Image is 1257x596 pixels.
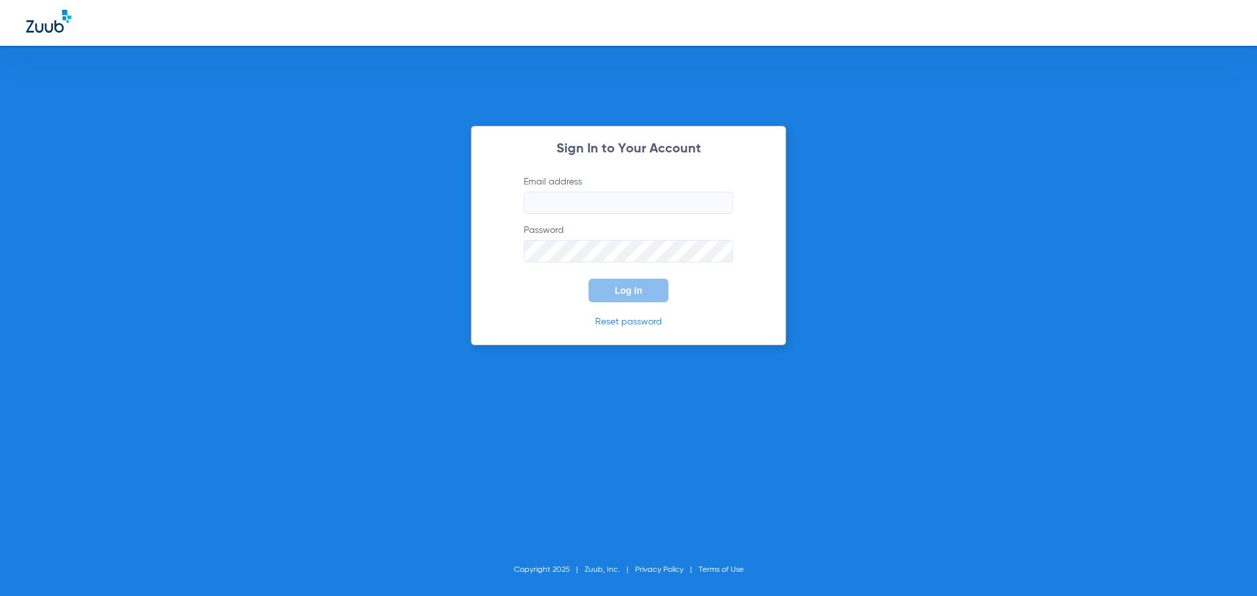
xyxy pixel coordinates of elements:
a: Privacy Policy [635,566,683,574]
label: Password [524,224,733,262]
button: Log In [589,279,668,302]
img: Zuub Logo [26,10,71,33]
h2: Sign In to Your Account [504,143,753,156]
label: Email address [524,175,733,214]
input: Email address [524,192,733,214]
li: Copyright 2025 [514,563,585,576]
a: Reset password [595,317,662,326]
li: Zuub, Inc. [585,563,635,576]
a: Terms of Use [699,566,744,574]
span: Log In [615,285,642,296]
input: Password [524,240,733,262]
